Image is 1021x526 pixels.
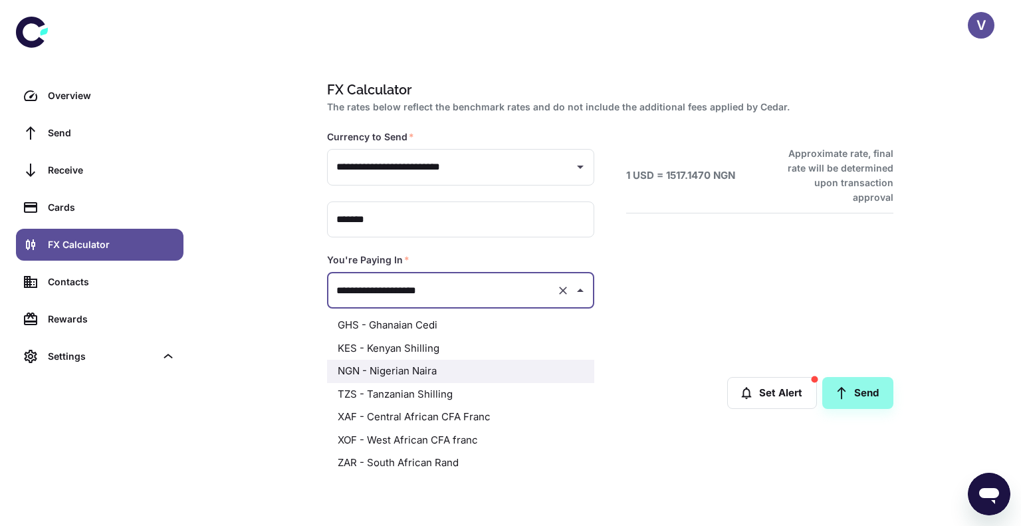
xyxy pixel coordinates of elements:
div: Settings [48,349,156,364]
h6: Approximate rate, final rate will be determined upon transaction approval [773,146,893,205]
div: Rewards [48,312,175,327]
button: Clear [554,281,572,300]
li: KES - Kenyan Shilling [327,337,594,360]
li: GHS - Ghanaian Cedi [327,314,594,337]
li: ZAR - South African Rand [327,452,594,475]
h6: 1 USD = 1517.1470 NGN [626,168,735,184]
button: Set Alert [727,377,817,409]
div: Cards [48,200,175,215]
a: Send [16,117,183,149]
h1: FX Calculator [327,80,888,100]
button: Close [571,281,590,300]
div: Send [48,126,175,140]
div: Overview [48,88,175,103]
div: FX Calculator [48,237,175,252]
button: V [968,12,994,39]
label: You're Paying In [327,253,409,267]
li: XOF - West African CFA franc [327,429,594,452]
button: Open [571,158,590,176]
label: Currency to Send [327,130,414,144]
a: Rewards [16,303,183,335]
a: Receive [16,154,183,186]
iframe: Button to launch messaging window [968,473,1010,515]
a: Contacts [16,266,183,298]
a: Overview [16,80,183,112]
a: Send [822,377,893,409]
div: Receive [48,163,175,178]
li: TZS - Tanzanian Shilling [327,383,594,406]
li: XAF - Central African CFA Franc [327,406,594,429]
a: FX Calculator [16,229,183,261]
li: NGN - Nigerian Naira [327,360,594,383]
div: Contacts [48,275,175,289]
a: Cards [16,192,183,223]
div: Settings [16,340,183,372]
